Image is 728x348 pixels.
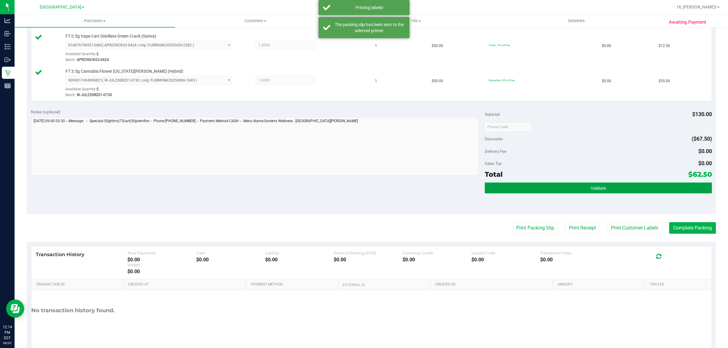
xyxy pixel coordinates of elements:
[602,78,611,84] span: $0.00
[659,43,670,49] span: $12.50
[66,58,76,62] span: Batch:
[127,251,196,255] div: Total Payments
[560,18,593,24] span: Deliveries
[335,15,496,27] a: Tills
[698,148,712,154] span: $0.00
[334,5,405,11] div: Printing labels!
[196,251,265,255] div: Cash
[558,282,642,287] a: Amount
[77,58,109,62] span: APR25GCK02-0424
[175,18,335,24] span: Customers
[692,111,712,117] span: $130.00
[485,182,712,193] button: Validate
[488,79,515,82] span: 30premfire: 30% off line
[485,133,503,144] span: Discounts
[66,93,76,97] span: Batch:
[5,57,11,63] inline-svg: Outbound
[485,112,500,117] span: Subtotal
[6,299,24,318] iframe: Resource center
[336,18,496,24] span: Tills
[403,251,471,255] div: Customer Credit
[607,222,662,234] button: Print Customer Labels
[66,50,240,62] div: Available Quantity:
[3,324,12,341] p: 12:14 PM EDT
[128,282,244,287] a: Created At
[432,43,443,49] span: $50.00
[196,257,265,263] div: $0.00
[175,15,335,27] a: Customers
[375,43,377,49] span: 1
[485,161,502,166] span: Sales Tax
[66,69,183,74] span: FT 3.5g Cannabis Flower [US_STATE][PERSON_NAME] (Hybrid)
[435,282,551,287] a: Created By
[375,78,377,84] span: 1
[496,15,657,27] a: Deliveries
[602,43,611,49] span: $0.00
[66,33,156,39] span: FT 0.5g Vape Cart Distillate Green Crack (Sativa)
[403,257,471,263] div: $0.00
[66,85,240,97] div: Available Quantity:
[677,5,716,9] span: Hi, [PERSON_NAME]!
[251,282,336,287] a: Payment Method
[698,160,712,166] span: $0.00
[512,222,558,234] button: Print Packing Slip
[265,251,334,255] div: CanPay
[96,52,99,56] span: 2
[485,170,503,179] span: Total
[659,78,670,84] span: $35.00
[127,269,196,274] div: $0.00
[540,251,609,255] div: Transaction Fees
[540,257,609,263] div: $0.00
[334,22,405,34] div: The packing slip has been sent to the selected printer.
[5,83,11,89] inline-svg: Reports
[485,149,506,154] span: Delivery Fee
[432,78,443,84] span: $50.00
[5,44,11,50] inline-svg: Inventory
[15,18,175,24] span: Purchases
[488,44,510,47] span: 75cart: 75% off line
[5,70,11,76] inline-svg: Retail
[31,290,115,331] div: No transaction history found.
[334,251,403,255] div: Point of Banking (POB)
[471,257,540,263] div: $0.00
[565,222,600,234] button: Print Receipt
[36,282,121,287] a: Transaction ID
[77,93,112,97] span: W-JUL25GRZ01-0730
[692,136,712,142] span: ($67.50)
[3,341,12,345] p: 08/20
[334,257,403,263] div: $0.00
[40,5,81,10] span: [GEOGRAPHIC_DATA]
[5,18,11,24] inline-svg: Analytics
[338,279,430,290] th: External ID
[688,170,712,179] span: $62.50
[471,251,540,255] div: Issued Credit
[31,109,60,114] span: Notes (optional)
[669,19,706,26] span: Awaiting Payment
[127,263,196,267] div: Voided
[650,282,704,287] a: Txn Fee
[265,257,334,263] div: $0.00
[669,222,716,234] button: Complete Packing
[127,257,196,263] div: $0.00
[5,31,11,37] inline-svg: Inbound
[15,15,175,27] a: Purchases
[485,122,532,132] input: Promo Code
[96,87,99,91] span: 5
[591,186,606,191] span: Validate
